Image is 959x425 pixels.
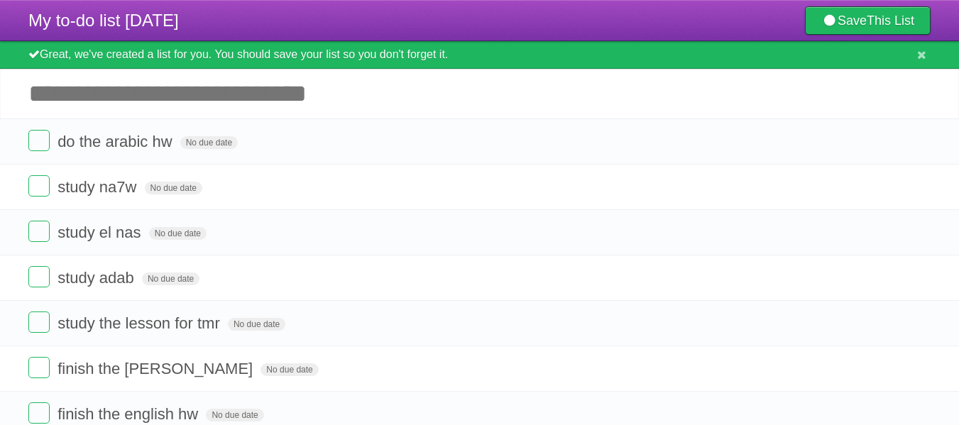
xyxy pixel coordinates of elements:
b: This List [867,13,914,28]
span: No due date [145,182,202,194]
span: do the arabic hw [57,133,175,150]
label: Done [28,221,50,242]
span: No due date [228,318,285,331]
label: Done [28,175,50,197]
span: No due date [142,272,199,285]
span: No due date [206,409,263,421]
label: Done [28,402,50,424]
span: finish the [PERSON_NAME] [57,360,256,377]
label: Done [28,357,50,378]
label: Done [28,311,50,333]
span: finish the english hw [57,405,202,423]
label: Done [28,266,50,287]
span: study adab [57,269,138,287]
label: Done [28,130,50,151]
span: study the lesson for tmr [57,314,224,332]
span: study na7w [57,178,140,196]
span: No due date [180,136,238,149]
span: My to-do list [DATE] [28,11,179,30]
span: No due date [149,227,207,240]
a: SaveThis List [805,6,931,35]
span: No due date [261,363,318,376]
span: study el nas [57,223,144,241]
